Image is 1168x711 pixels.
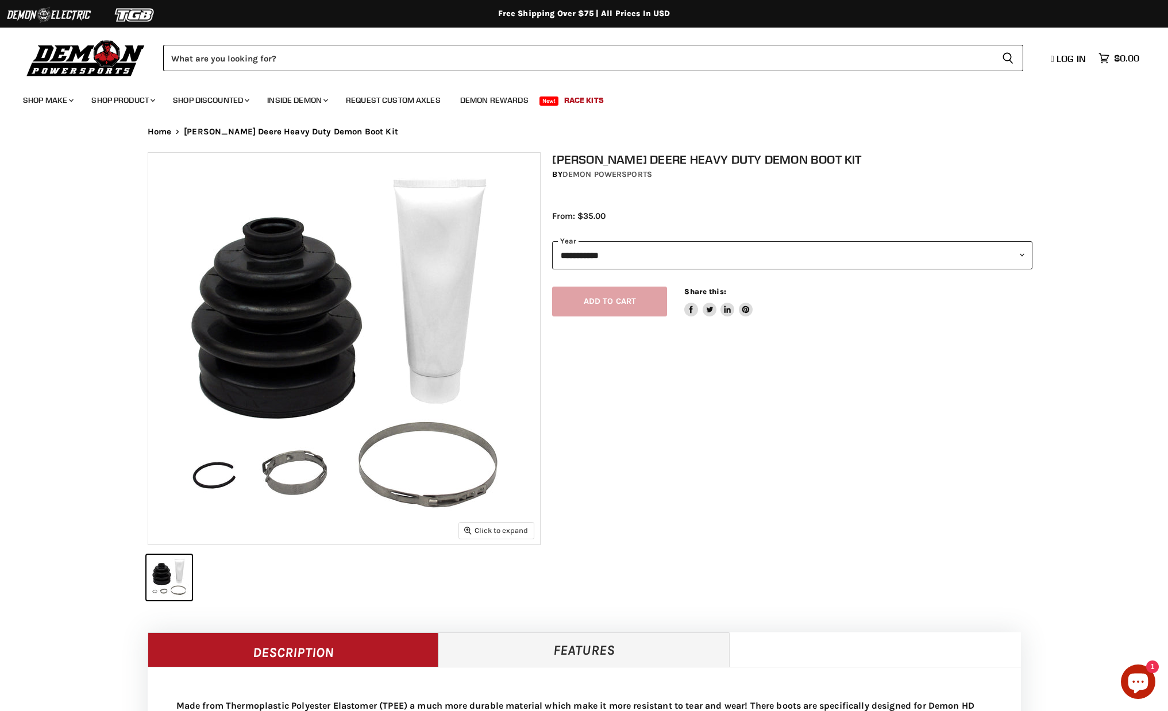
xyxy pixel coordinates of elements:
[14,88,80,112] a: Shop Make
[163,45,1023,71] form: Product
[1057,53,1086,64] span: Log in
[164,88,256,112] a: Shop Discounted
[6,4,92,26] img: Demon Electric Logo 2
[556,88,612,112] a: Race Kits
[552,168,1032,181] div: by
[14,84,1136,112] ul: Main menu
[125,127,1044,137] nav: Breadcrumbs
[452,88,537,112] a: Demon Rewards
[1046,53,1093,64] a: Log in
[552,211,606,221] span: From: $35.00
[562,169,652,179] a: Demon Powersports
[1093,50,1145,67] a: $0.00
[552,152,1032,167] h1: [PERSON_NAME] Deere Heavy Duty Demon Boot Kit
[92,4,178,26] img: TGB Logo 2
[552,241,1032,269] select: year
[259,88,335,112] a: Inside Demon
[993,45,1023,71] button: Search
[459,523,534,538] button: Click to expand
[1114,53,1139,64] span: $0.00
[147,555,192,600] button: IMAGE thumbnail
[1117,664,1159,702] inbox-online-store-chat: Shopify online store chat
[163,45,993,71] input: Search
[148,153,540,544] img: IMAGE
[83,88,162,112] a: Shop Product
[684,287,726,296] span: Share this:
[23,37,149,78] img: Demon Powersports
[438,632,730,667] a: Features
[148,127,172,137] a: Home
[337,88,449,112] a: Request Custom Axles
[684,287,753,317] aside: Share this:
[125,9,1044,19] div: Free Shipping Over $75 | All Prices In USD
[148,632,439,667] a: Description
[184,127,398,137] span: [PERSON_NAME] Deere Heavy Duty Demon Boot Kit
[539,96,559,106] span: New!
[464,526,528,535] span: Click to expand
